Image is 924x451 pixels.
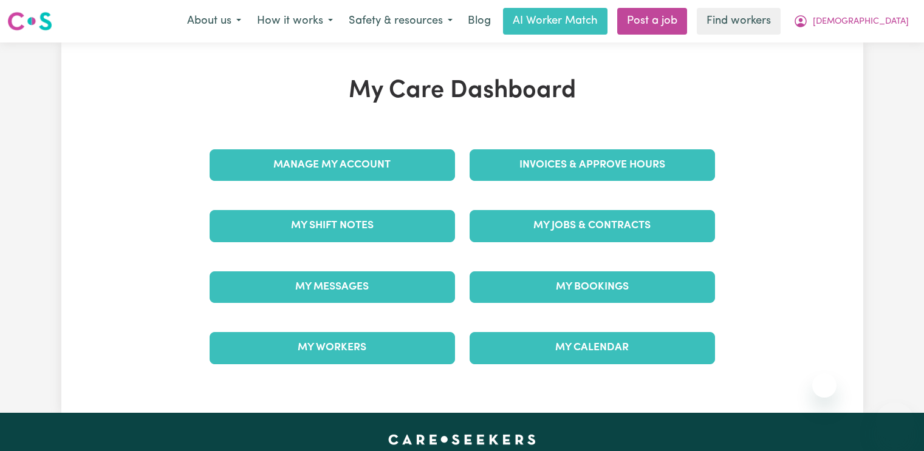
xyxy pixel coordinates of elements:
[503,8,607,35] a: AI Worker Match
[697,8,781,35] a: Find workers
[785,8,917,34] button: My Account
[812,373,837,398] iframe: Close message
[617,8,687,35] a: Post a job
[179,8,249,34] button: About us
[7,10,52,32] img: Careseekers logo
[460,8,498,35] a: Blog
[210,332,455,364] a: My Workers
[210,210,455,242] a: My Shift Notes
[470,149,715,181] a: Invoices & Approve Hours
[875,402,914,441] iframe: Button to launch messaging window
[470,332,715,364] a: My Calendar
[813,15,909,29] span: [DEMOGRAPHIC_DATA]
[470,271,715,303] a: My Bookings
[210,271,455,303] a: My Messages
[341,8,460,34] button: Safety & resources
[249,8,341,34] button: How it works
[388,435,536,444] a: Careseekers home page
[470,210,715,242] a: My Jobs & Contracts
[210,149,455,181] a: Manage My Account
[7,7,52,35] a: Careseekers logo
[202,76,722,106] h1: My Care Dashboard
